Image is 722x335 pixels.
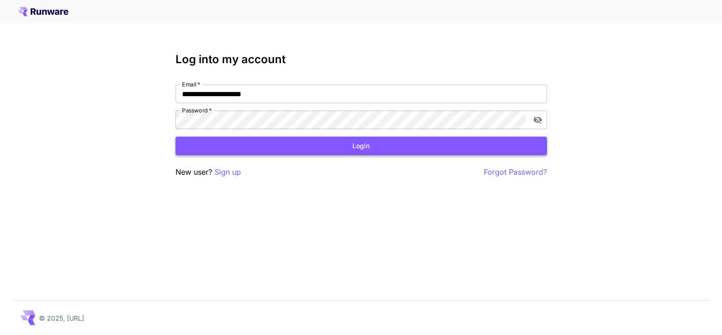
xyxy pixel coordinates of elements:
[215,166,241,178] button: Sign up
[182,106,212,114] label: Password
[176,53,547,66] h3: Log into my account
[176,137,547,156] button: Login
[39,313,84,323] p: © 2025, [URL]
[484,166,547,178] button: Forgot Password?
[182,80,200,88] label: Email
[176,166,241,178] p: New user?
[529,112,546,128] button: toggle password visibility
